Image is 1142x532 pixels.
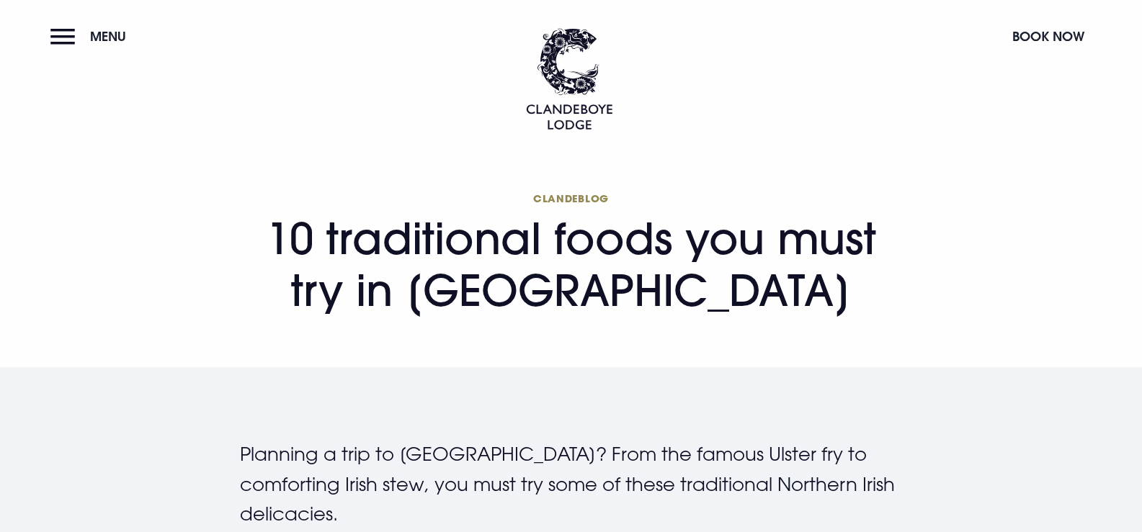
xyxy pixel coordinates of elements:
span: Clandeblog [240,191,903,205]
p: Planning a trip to [GEOGRAPHIC_DATA]? From the famous Ulster fry to comforting Irish stew, you mu... [240,439,903,529]
img: Clandeboye Lodge [526,28,612,130]
button: Menu [50,21,133,52]
button: Book Now [1005,21,1092,52]
span: Menu [90,28,126,45]
h1: 10 traditional foods you must try in [GEOGRAPHIC_DATA] [240,191,903,316]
